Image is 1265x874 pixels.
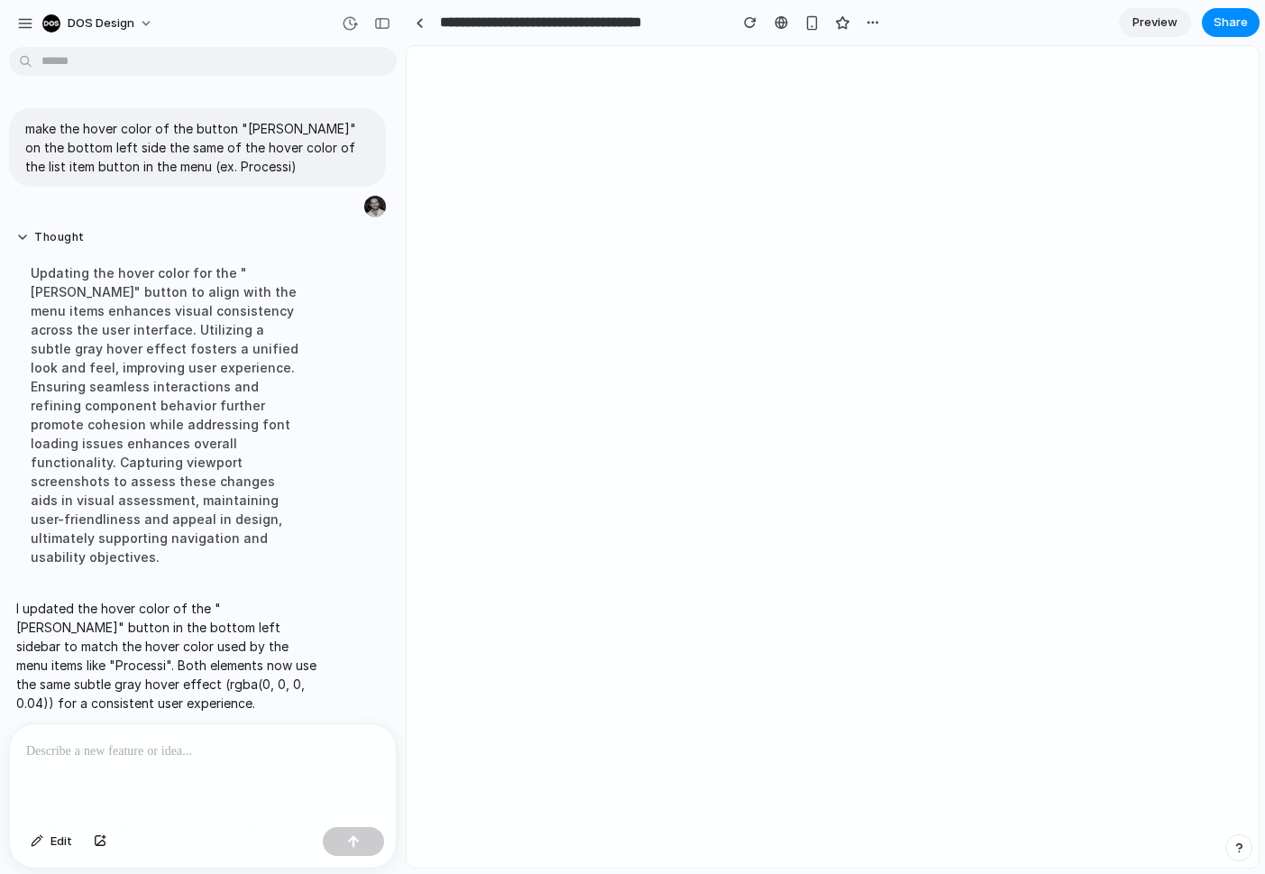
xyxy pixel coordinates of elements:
button: DOS Design [35,9,162,38]
p: make the hover color of the button "[PERSON_NAME]" on the bottom left side the same of the hover ... [25,119,370,176]
button: Edit [22,827,81,856]
span: Edit [50,833,72,851]
a: Preview [1119,8,1191,37]
span: Share [1214,14,1248,32]
div: Updating the hover color for the "[PERSON_NAME]" button to align with the menu items enhances vis... [16,253,317,577]
p: I updated the hover color of the "[PERSON_NAME]" button in the bottom left sidebar to match the h... [16,599,317,713]
button: Share [1202,8,1260,37]
span: DOS Design [68,14,134,32]
span: Preview [1132,14,1178,32]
